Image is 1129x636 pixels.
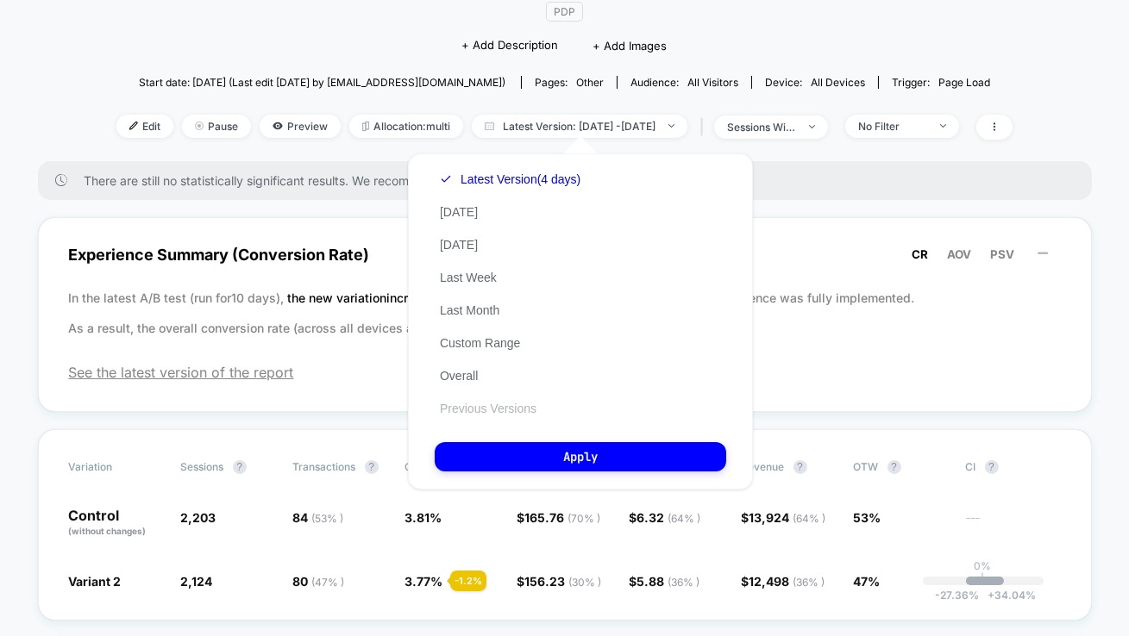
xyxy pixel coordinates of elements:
[525,510,601,525] span: 165.76
[988,589,994,602] span: +
[435,401,542,416] button: Previous Versions
[535,76,604,89] div: Pages:
[312,512,344,525] span: ( 53 % )
[630,76,738,89] div: Audience:
[233,460,247,474] button: ?
[986,246,1020,262] button: PSV
[793,512,826,525] span: ( 64 % )
[913,247,929,261] span: CR
[485,122,494,130] img: calendar
[979,589,1036,602] span: 34.04 %
[435,204,483,220] button: [DATE]
[293,510,344,525] span: 84
[943,246,977,262] button: AOV
[985,460,999,474] button: ?
[576,76,604,89] span: other
[742,510,826,525] span: $
[630,510,701,525] span: $
[69,574,122,589] span: Variant 2
[975,559,992,572] p: 0%
[809,125,815,128] img: end
[362,122,369,131] img: rebalance
[568,512,601,525] span: ( 70 % )
[546,2,583,22] span: PDP
[935,589,979,602] span: -27.36 %
[793,576,825,589] span: ( 36 % )
[182,115,251,138] span: Pause
[569,576,602,589] span: ( 30 % )
[85,173,1057,188] span: There are still no statistically significant results. We recommend waiting a few more days
[435,442,726,471] button: Apply
[435,237,483,253] button: [DATE]
[966,460,1061,474] span: CI
[668,512,701,525] span: ( 64 % )
[181,574,213,589] span: 2,124
[129,122,138,130] img: edit
[742,574,825,589] span: $
[907,246,934,262] button: CR
[854,510,881,525] span: 53%
[811,76,865,89] span: all devices
[517,510,601,525] span: $
[435,368,483,383] button: Overall
[349,115,463,138] span: Allocation: multi
[69,364,1061,381] span: See the latest version of the report
[139,76,505,89] span: Start date: [DATE] (Last edit [DATE] by [EMAIL_ADDRESS][DOMAIN_NAME])
[751,76,878,89] span: Device:
[435,171,586,187] button: Latest Version(4 days)
[991,247,1015,261] span: PSV
[982,572,985,585] p: |
[696,115,714,140] span: |
[517,574,602,589] span: $
[69,526,147,536] span: (without changes)
[668,576,700,589] span: ( 36 % )
[435,302,505,318] button: Last Month
[637,510,701,525] span: 6.32
[630,574,700,589] span: $
[858,120,927,133] div: No Filter
[750,574,825,589] span: 12,498
[461,37,558,54] span: + Add Description
[593,39,667,53] span: + Add Images
[687,76,738,89] span: All Visitors
[938,76,990,89] span: Page Load
[450,571,486,591] div: - 1.2 %
[888,460,901,474] button: ?
[293,574,345,589] span: 80
[288,290,651,305] span: the new variation increased the conversion rate (CR) by 15.34 %
[181,460,224,473] span: Sessions
[435,335,525,351] button: Custom Range
[69,283,1061,343] p: In the latest A/B test (run for 10 days), before the experience was fully implemented. As a resul...
[69,508,164,538] p: Control
[948,247,972,261] span: AOV
[854,460,949,474] span: OTW
[472,115,687,138] span: Latest Version: [DATE] - [DATE]
[69,235,1061,274] span: Experience Summary (Conversion Rate)
[312,576,345,589] span: ( 47 % )
[405,510,442,525] span: 3.81 %
[116,115,173,138] span: Edit
[668,124,674,128] img: end
[525,574,602,589] span: 156.23
[940,124,946,128] img: end
[293,460,356,473] span: Transactions
[435,270,502,285] button: Last Week
[365,460,379,474] button: ?
[854,574,881,589] span: 47%
[637,574,700,589] span: 5.88
[195,122,204,130] img: end
[793,460,807,474] button: ?
[69,460,164,474] span: Variation
[260,115,341,138] span: Preview
[966,513,1061,538] span: ---
[405,574,443,589] span: 3.77 %
[892,76,990,89] div: Trigger:
[181,510,216,525] span: 2,203
[727,121,796,134] div: sessions with impression
[750,510,826,525] span: 13,924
